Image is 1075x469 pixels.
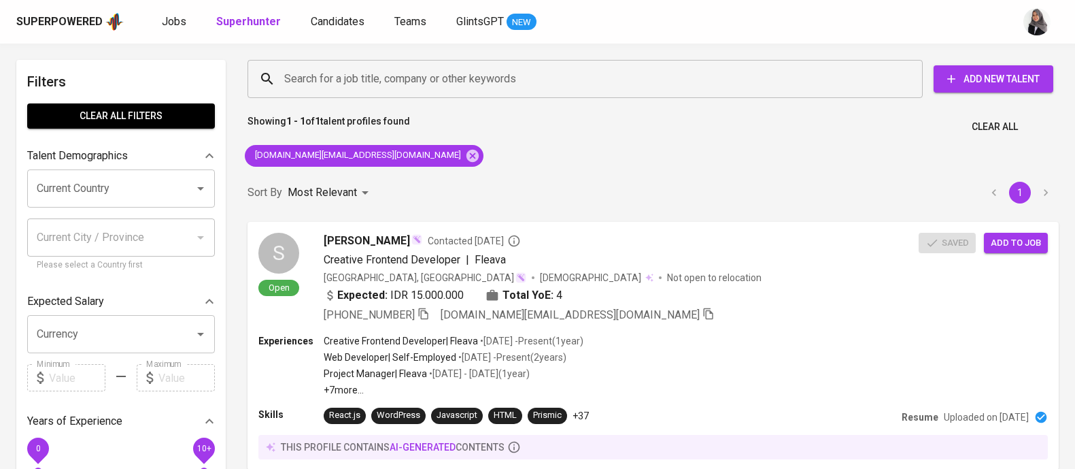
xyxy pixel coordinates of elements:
[394,15,426,28] span: Teams
[573,409,589,423] p: +37
[324,367,427,381] p: Project Manager | Fleava
[944,410,1029,424] p: Uploaded on [DATE]
[475,253,506,266] span: Fleava
[456,14,536,31] a: GlintsGPT NEW
[934,65,1053,93] button: Add New Talent
[311,15,364,28] span: Candidates
[27,148,128,164] p: Talent Demographics
[466,252,469,268] span: |
[158,364,215,391] input: Value
[324,233,410,249] span: [PERSON_NAME]
[162,14,189,31] a: Jobs
[324,334,478,348] p: Creative Frontend Developer | Fleava
[197,444,211,453] span: 10+
[245,149,469,162] span: [DOMAIN_NAME][EMAIL_ADDRESS][DOMAIN_NAME]
[37,259,205,272] p: Please select a Country first
[286,116,305,127] b: 1 - 1
[540,271,643,285] span: [DEMOGRAPHIC_DATA]
[494,409,517,422] div: HTML
[1009,182,1031,204] button: page 1
[502,287,553,304] b: Total YoE:
[216,14,284,31] a: Superhunter
[991,236,1041,251] span: Add to job
[162,15,186,28] span: Jobs
[411,234,422,245] img: magic_wand.svg
[191,325,210,344] button: Open
[390,442,456,453] span: AI-generated
[105,12,124,32] img: app logo
[27,288,215,315] div: Expected Salary
[49,364,105,391] input: Value
[507,16,536,29] span: NEW
[315,116,320,127] b: 1
[216,15,281,28] b: Superhunter
[248,184,282,201] p: Sort By
[478,334,583,348] p: • [DATE] - Present ( 1 year )
[437,409,477,422] div: Javascript
[441,308,700,321] span: [DOMAIN_NAME][EMAIL_ADDRESS][DOMAIN_NAME]
[456,15,504,28] span: GlintsGPT
[27,413,122,430] p: Years of Experience
[27,293,104,310] p: Expected Salary
[324,271,526,285] div: [GEOGRAPHIC_DATA], [GEOGRAPHIC_DATA]
[972,118,1018,135] span: Clear All
[556,287,562,304] span: 4
[394,14,429,31] a: Teams
[515,272,526,283] img: magic_wand.svg
[981,182,1059,204] nav: pagination navigation
[324,383,583,397] p: +7 more ...
[27,103,215,129] button: Clear All filters
[27,408,215,435] div: Years of Experience
[281,440,505,454] p: this profile contains contents
[248,114,410,140] p: Showing of talent profiles found
[258,334,324,348] p: Experiences
[27,142,215,169] div: Talent Demographics
[191,179,210,198] button: Open
[324,287,464,304] div: IDR 15.000.000
[27,71,215,93] h6: Filters
[311,14,367,31] a: Candidates
[16,12,124,32] a: Superpoweredapp logo
[35,444,40,453] span: 0
[263,282,295,293] span: Open
[944,71,1042,88] span: Add New Talent
[377,409,420,422] div: WordPress
[966,114,1023,140] button: Clear All
[288,180,373,206] div: Most Relevant
[16,14,103,30] div: Superpowered
[337,287,388,304] b: Expected:
[533,409,562,422] div: Prismic
[258,233,299,274] div: S
[245,145,483,167] div: [DOMAIN_NAME][EMAIL_ADDRESS][DOMAIN_NAME]
[329,409,360,422] div: React.js
[38,108,204,125] span: Clear All filters
[324,253,460,266] span: Creative Frontend Developer
[324,308,415,321] span: [PHONE_NUMBER]
[324,351,456,364] p: Web Developer | Self-Employed
[288,184,357,201] p: Most Relevant
[427,367,530,381] p: • [DATE] - [DATE] ( 1 year )
[507,234,521,248] svg: By Batam recruiter
[456,351,566,364] p: • [DATE] - Present ( 2 years )
[1023,8,1051,35] img: sinta.windasari@glints.com
[984,233,1048,254] button: Add to job
[258,408,324,421] p: Skills
[667,271,762,285] p: Not open to relocation
[428,234,521,248] span: Contacted [DATE]
[902,410,938,424] p: Resume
